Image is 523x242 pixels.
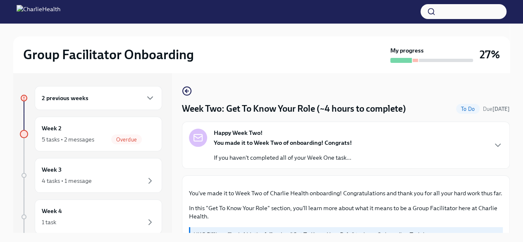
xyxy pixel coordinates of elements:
a: Week 41 task [20,199,162,234]
span: Overdue [111,137,142,143]
h6: Week 3 [42,165,62,174]
p: UKG Billing: Clock ALL the following "Get To Know Your Role" tasks as Onboarding Training [193,230,499,239]
a: Week 34 tasks • 1 message [20,158,162,193]
span: To Do [456,106,480,112]
h3: 27% [480,47,500,62]
div: 1 task [42,218,56,226]
span: September 29th, 2025 10:00 [483,105,510,113]
strong: My progress [390,46,424,55]
p: If you haven't completed all of your Week One task... [214,153,352,162]
span: Due [483,106,510,112]
img: CharlieHealth [17,5,60,18]
a: Week 25 tasks • 2 messagesOverdue [20,117,162,151]
div: 5 tasks • 2 messages [42,135,94,144]
h6: Week 4 [42,206,62,216]
strong: Happy Week Two! [214,129,263,137]
p: You've made it to Week Two of Charlie Health onboarding! Congratulations and thank you for all yo... [189,189,503,197]
h2: Group Facilitator Onboarding [23,46,194,63]
div: 4 tasks • 1 message [42,177,92,185]
h4: Week Two: Get To Know Your Role (~4 hours to complete) [182,103,406,115]
strong: You made it to Week Two of onboarding! Congrats! [214,139,352,146]
h6: 2 previous weeks [42,93,88,103]
div: 2 previous weeks [35,86,162,110]
p: In this "Get To Know Your Role" section, you'll learn more about what it means to be a Group Faci... [189,204,503,220]
strong: [DATE] [492,106,510,112]
h6: Week 2 [42,124,62,133]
